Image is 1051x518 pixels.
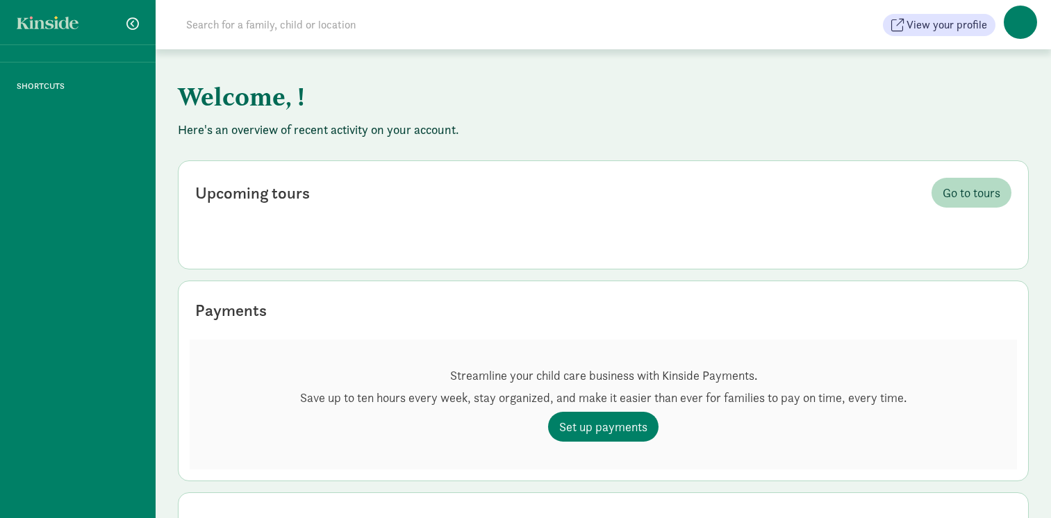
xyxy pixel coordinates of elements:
span: Go to tours [943,183,1000,202]
a: Go to tours [932,178,1011,208]
input: Search for a family, child or location [178,11,568,39]
p: Streamline your child care business with Kinside Payments. [300,367,907,384]
a: Set up payments [548,412,659,442]
div: Payments [195,298,267,323]
span: Set up payments [559,417,647,436]
p: Save up to ten hours every week, stay organized, and make it easier than ever for families to pay... [300,390,907,406]
h1: Welcome, ! [178,72,866,122]
span: View your profile [907,17,987,33]
button: View your profile [883,14,995,36]
div: Upcoming tours [195,181,310,206]
p: Here's an overview of recent activity on your account. [178,122,1029,138]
